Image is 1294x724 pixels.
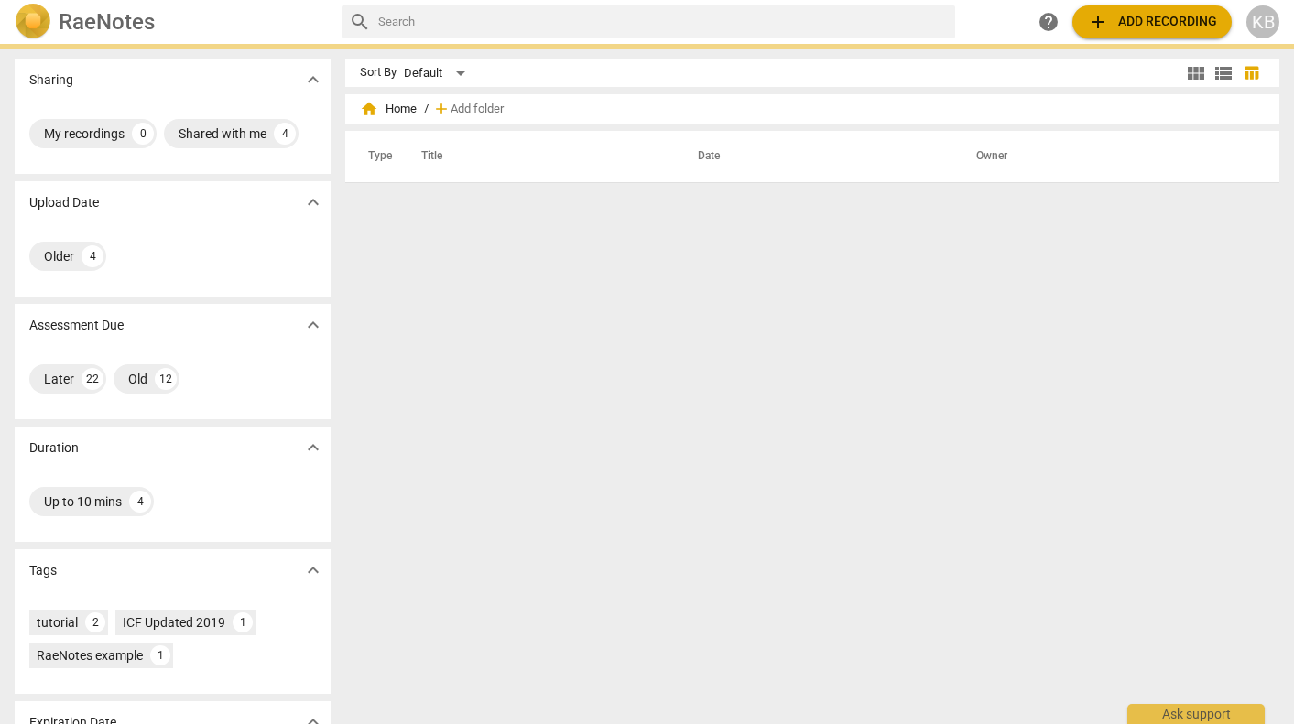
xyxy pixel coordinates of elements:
button: Table view [1237,59,1265,87]
div: Old [128,370,147,388]
span: view_module [1185,62,1207,84]
div: RaeNotes example [37,646,143,665]
button: Show more [299,311,327,339]
th: Type [353,131,399,182]
div: Sort By [360,66,397,80]
div: My recordings [44,124,125,143]
button: Show more [299,189,327,216]
div: 22 [82,368,103,390]
span: expand_more [302,314,324,336]
p: Duration [29,438,79,458]
span: table_chart [1243,64,1260,81]
span: expand_more [302,437,324,459]
div: Ask support [1127,704,1265,724]
div: 4 [129,491,151,513]
div: 4 [274,123,296,145]
div: 2 [85,612,105,632]
span: help [1038,11,1060,33]
th: Title [399,131,676,182]
input: Search [378,7,948,37]
button: Upload [1072,5,1232,38]
button: Show more [299,434,327,461]
a: Help [1032,5,1065,38]
div: 12 [155,368,177,390]
span: Home [360,100,417,118]
img: Logo [15,4,51,40]
button: KB [1246,5,1279,38]
p: Sharing [29,70,73,90]
div: 1 [150,645,170,665]
button: Show more [299,557,327,584]
div: Up to 10 mins [44,492,122,511]
button: List view [1210,59,1237,87]
div: Older [44,247,74,265]
span: add [432,100,451,118]
div: 1 [233,612,253,632]
button: Show more [299,66,327,93]
div: 0 [132,123,154,145]
span: expand_more [302,559,324,581]
th: Owner [954,131,1260,182]
h2: RaeNotes [59,9,155,35]
p: Tags [29,561,57,580]
span: home [360,100,378,118]
span: view_list [1212,62,1234,84]
p: Upload Date [29,193,99,212]
span: Add folder [451,103,504,116]
div: Shared with me [179,124,266,143]
button: Tile view [1182,59,1210,87]
span: expand_more [302,191,324,213]
div: 4 [82,245,103,267]
span: search [349,11,371,33]
th: Date [676,131,954,182]
span: Add recording [1087,11,1217,33]
span: expand_more [302,69,324,91]
span: / [424,103,429,116]
div: Default [404,59,472,88]
div: ICF Updated 2019 [123,613,225,632]
div: tutorial [37,613,78,632]
span: add [1087,11,1109,33]
div: Later [44,370,74,388]
p: Assessment Due [29,316,124,335]
a: LogoRaeNotes [15,4,327,40]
